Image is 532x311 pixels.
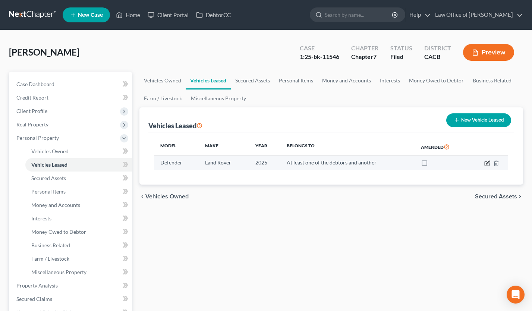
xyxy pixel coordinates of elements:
a: Vehicles Leased [25,158,132,172]
a: Home [112,8,144,22]
span: Vehicles Owned [31,148,69,154]
i: chevron_left [139,194,145,200]
span: Secured Claims [16,296,52,302]
a: Money Owed to Debtor [404,72,468,89]
span: Vehicles Owned [145,194,189,200]
span: Farm / Livestock [31,255,69,262]
a: Money and Accounts [25,198,132,212]
div: Case [300,44,339,53]
a: Interests [375,72,404,89]
span: Miscellaneous Property [31,269,86,275]
button: chevron_left Vehicles Owned [139,194,189,200]
th: Year [249,138,281,155]
th: Belongs To [281,138,415,155]
span: Interests [31,215,51,222]
span: Case Dashboard [16,81,54,87]
a: Credit Report [10,91,132,104]
a: Interests [25,212,132,225]
span: Real Property [16,121,48,128]
a: Business Related [25,239,132,252]
input: Search by name... [325,8,393,22]
span: Secured Assets [31,175,66,181]
th: Amended [415,138,469,155]
a: Money Owed to Debtor [25,225,132,239]
div: Filed [390,53,412,61]
button: Preview [463,44,514,61]
a: Secured Assets [25,172,132,185]
span: [PERSON_NAME] [9,47,79,57]
a: Case Dashboard [10,78,132,91]
span: Personal Items [31,188,66,195]
span: Personal Property [16,135,59,141]
div: Vehicles Leased [148,121,202,130]
span: Money and Accounts [31,202,80,208]
td: At least one of the debtors and another [281,155,415,170]
a: Secured Claims [10,292,132,306]
div: Chapter [351,44,378,53]
a: Property Analysis [10,279,132,292]
a: Miscellaneous Property [25,266,132,279]
span: New Case [78,12,103,18]
a: Money and Accounts [318,72,375,89]
a: Client Portal [144,8,192,22]
a: Farm / Livestock [139,89,186,107]
a: Business Related [468,72,516,89]
td: 2025 [249,155,281,170]
button: New Vehicle Leased [446,113,511,127]
span: Business Related [31,242,70,248]
a: Farm / Livestock [25,252,132,266]
div: Open Intercom Messenger [507,286,525,304]
a: Personal Items [274,72,318,89]
span: Property Analysis [16,282,58,289]
div: Status [390,44,412,53]
div: District [424,44,451,53]
div: Chapter [351,53,378,61]
span: Secured Assets [475,194,517,200]
i: chevron_right [517,194,523,200]
th: Model [154,138,199,155]
div: 1:25-bk-11546 [300,53,339,61]
td: Land Rover [199,155,249,170]
a: Help [406,8,431,22]
span: 7 [373,53,377,60]
div: CACB [424,53,451,61]
a: Law Office of [PERSON_NAME] [431,8,523,22]
a: Personal Items [25,185,132,198]
button: Secured Assets chevron_right [475,194,523,200]
td: Defender [154,155,199,170]
span: Money Owed to Debtor [31,229,86,235]
a: Vehicles Owned [25,145,132,158]
a: Vehicles Owned [139,72,186,89]
a: Vehicles Leased [186,72,231,89]
a: Secured Assets [231,72,274,89]
span: Credit Report [16,94,48,101]
span: Client Profile [16,108,47,114]
a: Miscellaneous Property [186,89,251,107]
a: DebtorCC [192,8,234,22]
th: Make [199,138,249,155]
span: Vehicles Leased [31,161,67,168]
